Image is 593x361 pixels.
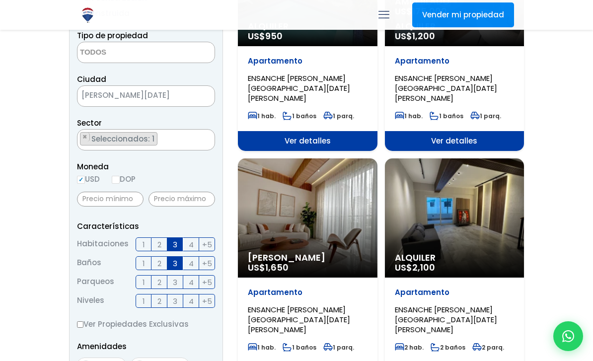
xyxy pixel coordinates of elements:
[395,73,497,103] span: ENSANCHE [PERSON_NAME][GEOGRAPHIC_DATA][DATE][PERSON_NAME]
[385,131,524,151] span: Ver detalles
[395,343,424,352] span: 2 hab.
[248,288,368,297] p: Apartamento
[173,276,177,289] span: 3
[283,112,316,120] span: 1 baños
[265,261,289,274] span: 1,650
[430,112,463,120] span: 1 baños
[173,295,177,307] span: 3
[143,276,145,289] span: 1
[248,73,350,103] span: ENSANCHE [PERSON_NAME][GEOGRAPHIC_DATA][DATE][PERSON_NAME]
[77,340,215,353] p: Amenidades
[395,112,423,120] span: 1 hab.
[77,118,102,128] span: Sector
[157,257,161,270] span: 2
[248,112,276,120] span: 1 hab.
[395,288,515,297] p: Apartamento
[189,257,194,270] span: 4
[143,295,145,307] span: 1
[472,343,504,352] span: 2 parq.
[157,295,161,307] span: 2
[202,276,212,289] span: +5
[238,131,377,151] span: Ver detalles
[80,133,90,142] button: Remove item
[77,237,129,251] span: Habitaciones
[112,173,136,185] label: DOP
[157,238,161,251] span: 2
[323,112,354,120] span: 1 parq.
[204,132,210,142] button: Remove all items
[77,176,85,184] input: USD
[248,30,283,42] span: US$
[412,2,514,27] a: Vender mi propiedad
[77,220,215,232] p: Características
[77,321,83,328] input: Ver Propiedades Exclusivas
[77,130,83,151] textarea: Search
[431,343,465,352] span: 2 baños
[190,88,205,104] button: Remove all items
[77,256,101,270] span: Baños
[412,261,435,274] span: 2,100
[412,30,435,42] span: 1,200
[77,173,100,185] label: USD
[77,318,215,330] label: Ver Propiedades Exclusivas
[248,304,350,335] span: ENSANCHE [PERSON_NAME][GEOGRAPHIC_DATA][DATE][PERSON_NAME]
[202,257,212,270] span: +5
[112,176,120,184] input: DOP
[395,304,497,335] span: ENSANCHE [PERSON_NAME][GEOGRAPHIC_DATA][DATE][PERSON_NAME]
[143,238,145,251] span: 1
[189,295,194,307] span: 4
[77,30,148,41] span: Tipo de propiedad
[148,192,215,207] input: Precio máximo
[143,257,145,270] span: 1
[202,238,212,251] span: +5
[80,132,157,145] li: ENSANCHE SERRALLES
[248,261,289,274] span: US$
[90,134,157,144] span: Seleccionados: 1
[77,42,174,64] textarea: Search
[200,92,205,101] span: ×
[157,276,161,289] span: 2
[77,88,190,102] span: SANTO DOMINGO DE GUZMÁN
[248,56,368,66] p: Apartamento
[77,74,106,84] span: Ciudad
[173,257,177,270] span: 3
[77,85,215,107] span: SANTO DOMINGO DE GUZMÁN
[173,238,177,251] span: 3
[323,343,354,352] span: 1 parq.
[395,30,435,42] span: US$
[189,276,194,289] span: 4
[82,133,87,142] span: ×
[77,275,114,289] span: Parqueos
[470,112,501,120] span: 1 parq.
[79,6,96,24] img: Logo de REMAX
[189,238,194,251] span: 4
[265,30,283,42] span: 950
[204,133,209,142] span: ×
[283,343,316,352] span: 1 baños
[202,295,212,307] span: +5
[248,343,276,352] span: 1 hab.
[248,253,368,263] span: [PERSON_NAME]
[77,294,104,308] span: Niveles
[395,56,515,66] p: Apartamento
[77,192,144,207] input: Precio mínimo
[395,261,435,274] span: US$
[375,6,392,23] a: mobile menu
[395,253,515,263] span: Alquiler
[77,160,215,173] span: Moneda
